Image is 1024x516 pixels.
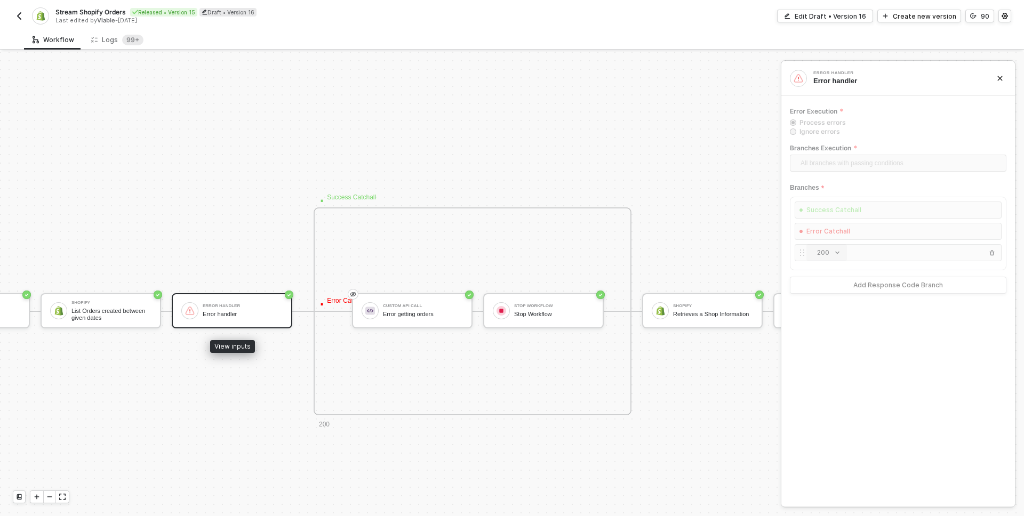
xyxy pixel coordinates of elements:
[383,304,463,308] div: Custom API Call
[185,306,195,316] img: icon
[34,494,40,500] span: icon-play
[970,13,977,19] span: icon-versioning
[59,494,66,500] span: icon-expand
[91,35,143,45] div: Logs
[319,420,383,430] div: 200
[986,246,998,259] button: copy-branch
[15,12,23,20] img: back
[790,127,1002,136] label: Ignore errors
[981,12,989,21] div: 90
[71,301,151,305] div: Shopify
[798,202,861,218] div: Success Catchall
[199,8,257,17] div: Draft • Version 16
[989,249,995,256] img: copy-branch
[755,291,764,299] span: icon-success-page
[877,10,961,22] button: Create new version
[997,75,1003,82] span: icon-close
[673,304,753,308] div: Shopify
[790,277,1006,294] button: Add Response Code Branch
[319,192,383,216] div: Success Catchall
[130,8,197,17] div: Released • Version 15
[319,183,325,216] span: ·
[497,306,506,316] img: icon
[882,13,889,19] span: icon-play
[893,12,956,21] div: Create new version
[801,155,1000,171] span: All branches with passing conditions
[853,281,943,289] div: Add Response Code Branch
[596,291,605,299] span: icon-success-page
[794,74,803,83] img: integration-icon
[790,143,1006,152] label: Branches Execution
[33,36,74,44] div: Workflow
[285,291,293,299] span: icon-success-page
[796,127,840,136] span: Ignore errors
[796,118,846,127] span: Process errors
[203,311,283,318] div: Error handler
[55,7,126,17] span: Stream Shopify Orders
[655,306,665,316] img: icon
[203,304,283,308] div: Error handler
[777,10,873,22] button: Edit Draft • Version 16
[514,311,594,318] div: Stop Workflow
[210,340,255,353] div: View inputs
[383,311,463,318] div: Error getting orders
[350,290,356,299] span: eye-invisible
[790,118,1002,127] label: Process errors
[36,11,45,21] img: integration-icon
[795,12,866,21] div: Edit Draft • Version 16
[22,291,31,299] span: icon-success-page
[965,10,994,22] button: 90
[13,10,26,22] button: back
[365,306,375,316] img: icon
[1002,13,1008,19] span: icon-settings
[154,291,162,299] span: icon-success-page
[813,76,980,86] div: Error handler
[798,223,850,239] div: Error Catchall
[784,13,790,19] span: icon-edit
[798,223,804,238] span: ·
[813,71,973,75] div: Error handler
[55,17,511,25] div: Last edited by - [DATE]
[54,306,63,316] img: icon
[790,181,824,195] span: Branches
[202,9,207,15] span: icon-edit
[465,291,474,299] span: icon-success-page
[817,247,841,259] span: 200
[97,17,115,24] span: Viable
[790,107,1006,116] label: Error Execution
[71,308,151,321] div: List Orders created between given dates
[514,304,594,308] div: Stop Workflow
[122,35,143,45] sup: 1018
[319,296,383,320] div: Error Catchall
[319,286,325,320] span: ·
[673,311,753,318] div: Retrieves a Shop Information
[46,494,53,500] span: icon-minus
[798,202,804,217] span: ·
